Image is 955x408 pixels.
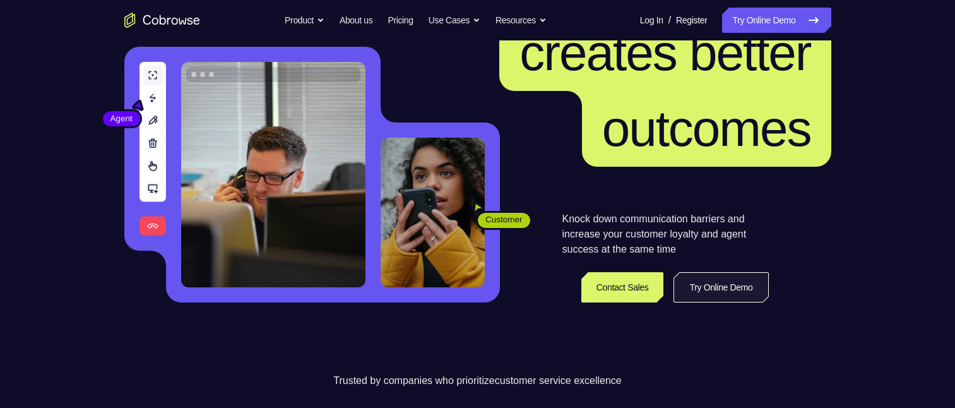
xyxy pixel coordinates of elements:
span: / [668,13,671,28]
a: Go to the home page [124,13,200,28]
a: Register [676,8,707,33]
img: A customer holding their phone [381,138,485,287]
a: Try Online Demo [673,272,768,303]
a: About us [340,8,372,33]
p: Knock down communication barriers and increase your customer loyalty and agent success at the sam... [562,212,769,257]
a: Contact Sales [581,272,664,303]
a: Log In [640,8,663,33]
a: Pricing [388,8,413,33]
button: Use Cases [429,8,480,33]
button: Product [285,8,324,33]
img: A customer support agent talking on the phone [181,62,365,287]
span: customer service excellence [495,375,622,386]
button: Resources [495,8,547,33]
a: Try Online Demo [722,8,831,33]
span: creates better [519,25,810,81]
span: outcomes [602,100,811,157]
